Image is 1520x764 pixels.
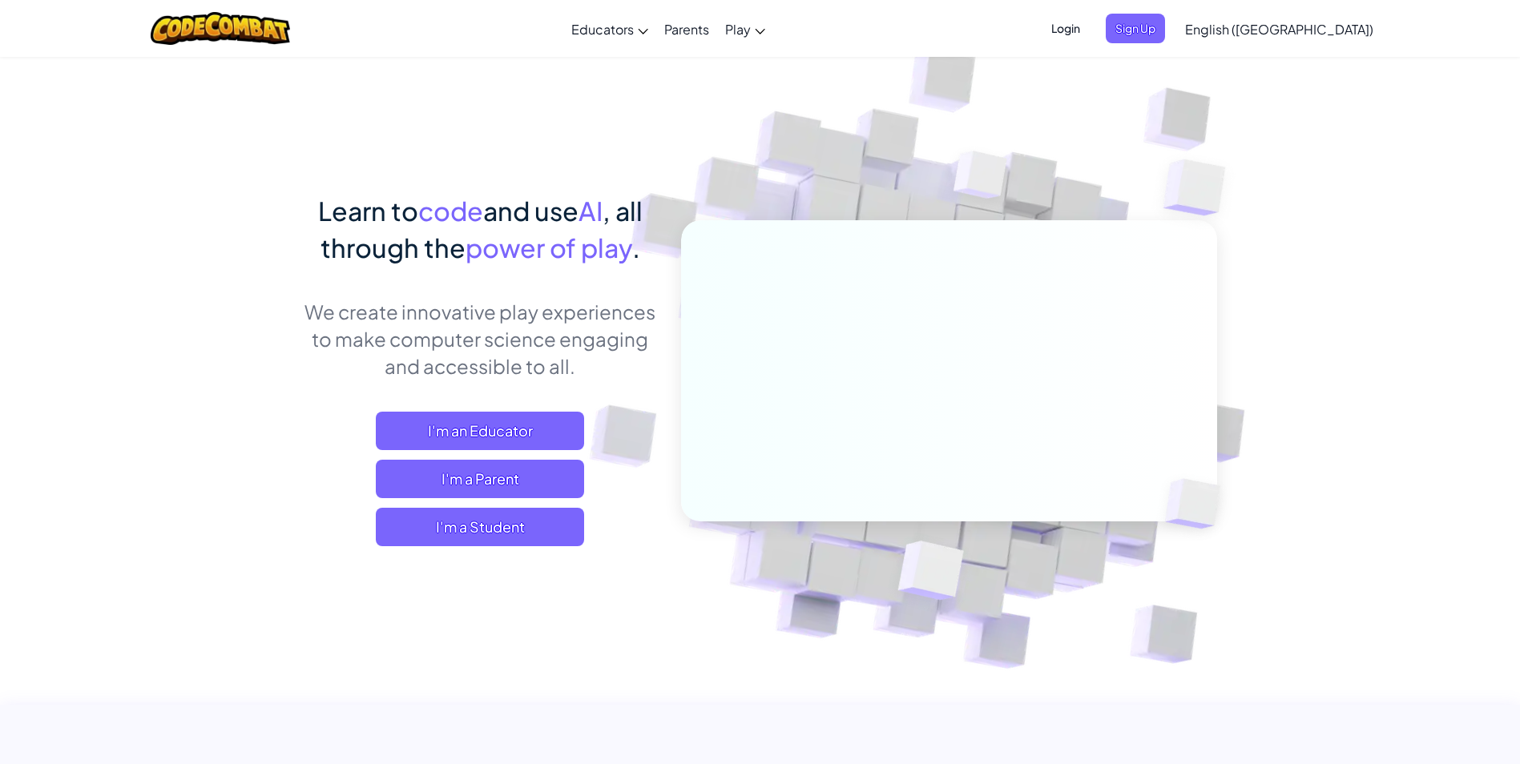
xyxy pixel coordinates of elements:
a: I'm an Educator [376,412,584,450]
p: We create innovative play experiences to make computer science engaging and accessible to all. [304,298,657,380]
span: English ([GEOGRAPHIC_DATA]) [1185,21,1373,38]
span: Learn to [318,195,418,227]
span: and use [483,195,579,227]
span: . [632,231,640,263]
img: Overlap cubes [1138,445,1258,562]
span: code [418,195,483,227]
a: Play [717,7,773,50]
img: CodeCombat logo [151,12,291,45]
img: Overlap cubes [858,507,1002,640]
button: Login [1042,14,1090,43]
img: Overlap cubes [923,119,1038,239]
span: power of play [466,231,632,263]
span: AI [579,195,603,227]
button: Sign Up [1106,14,1165,43]
a: Parents [656,7,717,50]
span: Play [725,21,751,38]
img: Overlap cubes [1131,120,1270,255]
button: I'm a Student [376,508,584,546]
a: Educators [563,7,656,50]
a: English ([GEOGRAPHIC_DATA]) [1177,7,1381,50]
a: I'm a Parent [376,460,584,498]
span: Educators [571,21,634,38]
